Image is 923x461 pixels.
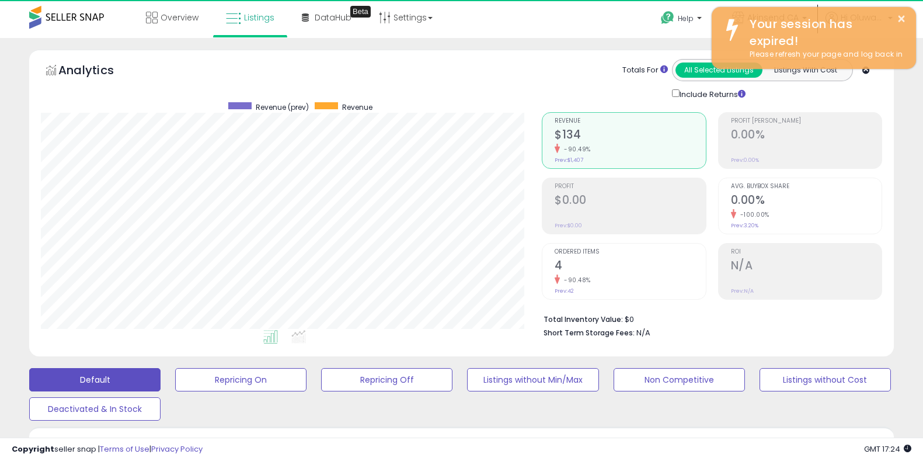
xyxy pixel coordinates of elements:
[736,210,769,219] small: -100.00%
[731,193,882,209] h2: 0.00%
[731,259,882,275] h2: N/A
[244,12,274,23] span: Listings
[555,193,705,209] h2: $0.00
[663,87,760,100] div: Include Returns
[731,222,758,229] small: Prev: 3.20%
[29,397,161,421] button: Deactivated & In Stock
[614,368,745,391] button: Non Competitive
[321,368,452,391] button: Repricing Off
[555,222,582,229] small: Prev: $0.00
[555,249,705,255] span: Ordered Items
[58,62,137,81] h5: Analytics
[555,157,583,164] small: Prev: $1,407
[731,118,882,124] span: Profit [PERSON_NAME]
[622,65,668,76] div: Totals For
[175,368,306,391] button: Repricing On
[741,16,907,49] div: Your session has expired!
[555,259,705,275] h2: 4
[161,12,198,23] span: Overview
[555,287,574,294] small: Prev: 42
[660,11,675,25] i: Get Help
[731,287,754,294] small: Prev: N/A
[315,12,351,23] span: DataHub
[731,183,882,190] span: Avg. Buybox Share
[342,102,372,112] span: Revenue
[555,128,705,144] h2: $134
[636,327,650,338] span: N/A
[762,63,849,78] button: Listings With Cost
[731,128,882,144] h2: 0.00%
[731,249,882,255] span: ROI
[652,2,713,38] a: Help
[760,368,891,391] button: Listings without Cost
[864,443,911,455] span: 2025-10-7 17:24 GMT
[897,12,906,26] button: ×
[560,145,591,154] small: -90.49%
[678,13,694,23] span: Help
[100,443,149,455] a: Terms of Use
[12,444,203,455] div: seller snap | |
[256,102,309,112] span: Revenue (prev)
[350,6,371,18] div: Tooltip anchor
[750,436,894,448] p: Listing States:
[467,368,598,391] button: Listings without Min/Max
[12,443,54,455] strong: Copyright
[544,311,873,325] li: $0
[544,314,623,324] b: Total Inventory Value:
[29,368,161,391] button: Default
[731,157,759,164] small: Prev: 0.00%
[151,443,203,455] a: Privacy Policy
[675,63,762,78] button: All Selected Listings
[555,183,705,190] span: Profit
[555,118,705,124] span: Revenue
[560,276,591,285] small: -90.48%
[741,49,907,60] div: Please refresh your page and log back in
[544,328,635,338] b: Short Term Storage Fees:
